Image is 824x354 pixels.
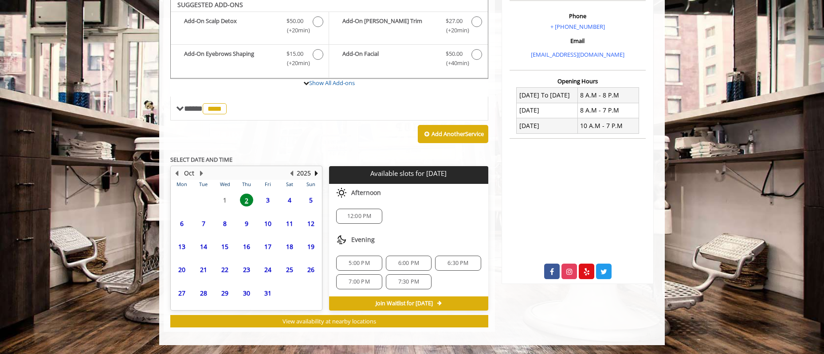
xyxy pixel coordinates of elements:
span: Join Waitlist for [DATE] [376,300,433,307]
span: 18 [283,240,296,253]
span: 11 [283,217,296,230]
span: 9 [240,217,253,230]
button: Next Month [198,168,205,178]
span: 20 [175,263,188,276]
th: Mon [171,180,192,189]
div: 7:30 PM [386,274,432,289]
th: Sun [300,180,322,189]
span: 26 [304,263,318,276]
td: 8 A.M - 7 P.M [577,103,639,118]
button: Previous Month [173,168,180,178]
td: Select day18 [279,235,300,258]
div: 7:00 PM [336,274,382,289]
b: Add-On [PERSON_NAME] Trim [342,16,436,35]
h3: Email [512,38,644,44]
button: Previous Year [288,168,295,178]
span: 24 [261,263,275,276]
b: Add-On Eyebrows Shaping [184,49,278,68]
span: 30 [240,287,253,300]
span: (+20min ) [282,58,308,68]
h3: Phone [512,13,644,19]
button: Oct [184,168,194,178]
span: (+20min ) [441,26,467,35]
td: 10 A.M - 7 P.M [577,118,639,133]
img: evening slots [336,234,347,245]
b: Add-On Scalp Detox [184,16,278,35]
span: 23 [240,263,253,276]
td: Select day13 [171,235,192,258]
div: 12:00 PM [336,209,382,224]
td: Select day22 [214,258,235,281]
span: $15.00 [286,49,303,58]
label: Add-On Scalp Detox [175,16,324,37]
th: Sat [279,180,300,189]
td: Select day5 [300,189,322,212]
span: 27 [175,287,188,300]
a: Show All Add-ons [309,79,355,87]
label: Add-On Eyebrows Shaping [175,49,324,70]
span: 7 [197,217,210,230]
span: 28 [197,287,210,300]
span: 17 [261,240,275,253]
button: Add AnotherService [418,125,488,144]
span: 22 [218,263,232,276]
td: Select day2 [235,189,257,212]
span: 21 [197,263,210,276]
td: Select day10 [257,212,279,235]
td: Select day3 [257,189,279,212]
td: Select day8 [214,212,235,235]
td: Select day30 [235,281,257,304]
span: (+20min ) [282,26,308,35]
button: Next Year [313,168,320,178]
span: 5 [304,194,318,206]
td: 8 A.M - 8 P.M [577,88,639,103]
td: Select day14 [192,235,214,258]
p: Available slots for [DATE] [333,170,484,177]
td: Select day11 [279,212,300,235]
a: [EMAIL_ADDRESS][DOMAIN_NAME] [531,51,624,58]
span: $50.00 [286,16,303,26]
td: Select day23 [235,258,257,281]
span: 14 [197,240,210,253]
span: Evening [351,236,375,243]
span: 25 [283,263,296,276]
span: 7:30 PM [398,278,419,285]
span: 6 [175,217,188,230]
td: Select day25 [279,258,300,281]
span: 2 [240,194,253,206]
span: 5:00 PM [349,260,369,267]
div: 6:00 PM [386,256,432,271]
img: afternoon slots [336,187,347,198]
td: Select day9 [235,212,257,235]
span: 19 [304,240,318,253]
td: Select day7 [192,212,214,235]
td: Select day20 [171,258,192,281]
span: 4 [283,194,296,206]
button: View availability at nearby locations [170,315,488,328]
td: Select day28 [192,281,214,304]
div: 6:30 PM [435,256,481,271]
td: Select day24 [257,258,279,281]
td: Select day4 [279,189,300,212]
td: Select day27 [171,281,192,304]
td: Select day12 [300,212,322,235]
span: 3 [261,194,275,206]
span: 16 [240,240,253,253]
span: 29 [218,287,232,300]
td: Select day29 [214,281,235,304]
span: Afternoon [351,189,381,196]
span: 10 [261,217,275,230]
b: Add Another Service [432,130,484,138]
b: Add-On Facial [342,49,436,68]
span: $50.00 [446,49,463,58]
td: [DATE] To [DATE] [517,88,578,103]
td: Select day6 [171,212,192,235]
span: 13 [175,240,188,253]
label: Add-On Beard Trim [334,16,483,37]
label: Add-On Facial [334,49,483,70]
span: View availability at nearby locations [283,317,376,325]
td: Select day15 [214,235,235,258]
b: SUGGESTED ADD-ONS [177,0,243,9]
span: 12 [304,217,318,230]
